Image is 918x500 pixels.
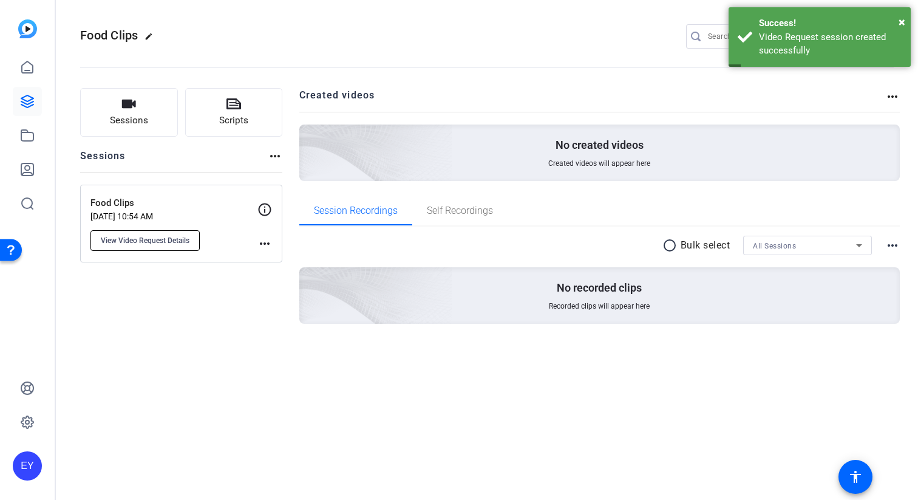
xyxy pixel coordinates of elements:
span: Created videos will appear here [548,159,650,168]
span: All Sessions [753,242,796,250]
p: Food Clips [90,196,257,210]
span: × [899,15,905,29]
mat-icon: radio_button_unchecked [662,238,681,253]
input: Search [708,29,817,44]
p: No recorded clips [557,281,642,295]
h2: Sessions [80,149,126,172]
span: Sessions [110,114,148,128]
img: blue-gradient.svg [18,19,37,38]
p: [DATE] 10:54 AM [90,211,257,221]
span: Recorded clips will appear here [549,301,650,311]
span: Food Clips [80,28,138,43]
mat-icon: more_horiz [885,89,900,104]
p: Bulk select [681,238,730,253]
img: embarkstudio-empty-session.png [163,147,453,411]
span: Self Recordings [427,206,493,216]
img: Creted videos background [163,4,453,268]
mat-icon: more_horiz [885,238,900,253]
button: Close [899,13,905,31]
mat-icon: edit [144,32,159,47]
div: Video Request session created successfully [759,30,902,58]
p: No created videos [556,138,644,152]
mat-icon: more_horiz [257,236,272,251]
h2: Created videos [299,88,886,112]
button: Sessions [80,88,178,137]
div: Success! [759,16,902,30]
span: View Video Request Details [101,236,189,245]
button: Scripts [185,88,283,137]
span: Scripts [219,114,248,128]
div: EY [13,451,42,481]
mat-icon: more_horiz [268,149,282,163]
button: View Video Request Details [90,230,200,251]
span: Session Recordings [314,206,398,216]
mat-icon: accessibility [848,470,863,484]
